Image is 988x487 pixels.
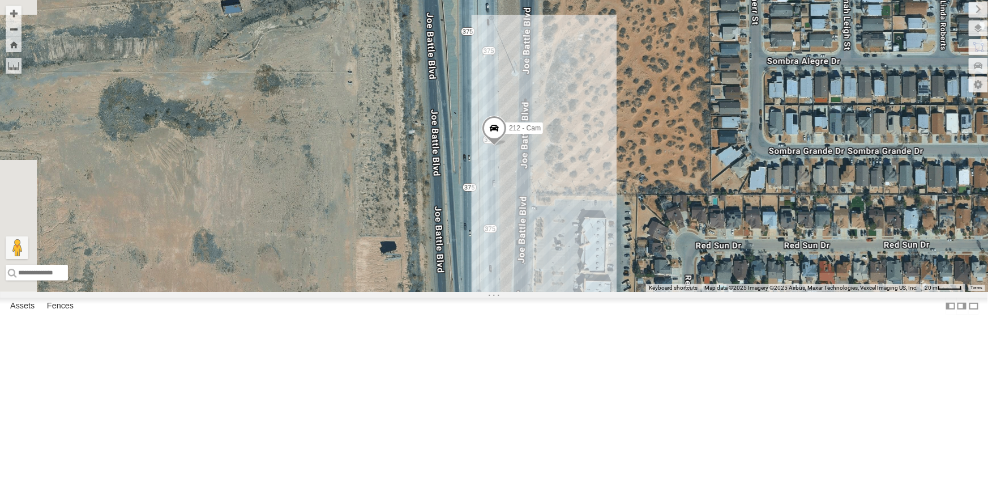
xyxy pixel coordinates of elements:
span: 20 m [925,285,938,291]
button: Keyboard shortcuts [649,284,698,292]
label: Dock Summary Table to the Right [956,298,968,314]
a: Terms (opens in new tab) [971,286,983,290]
button: Zoom Home [6,37,22,52]
button: Zoom in [6,6,22,21]
label: Hide Summary Table [968,298,980,314]
span: Map data ©2025 Imagery ©2025 Airbus, Maxar Technologies, Vexcel Imaging US, Inc. [704,285,918,291]
span: 212 - Cam [509,124,541,132]
label: Measure [6,58,22,74]
button: Drag Pegman onto the map to open Street View [6,236,28,259]
label: Map Settings [969,77,988,92]
label: Dock Summary Table to the Left [945,298,956,314]
button: Zoom out [6,21,22,37]
button: Map Scale: 20 m per 39 pixels [921,284,965,292]
label: Fences [41,298,79,314]
label: Assets [5,298,40,314]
